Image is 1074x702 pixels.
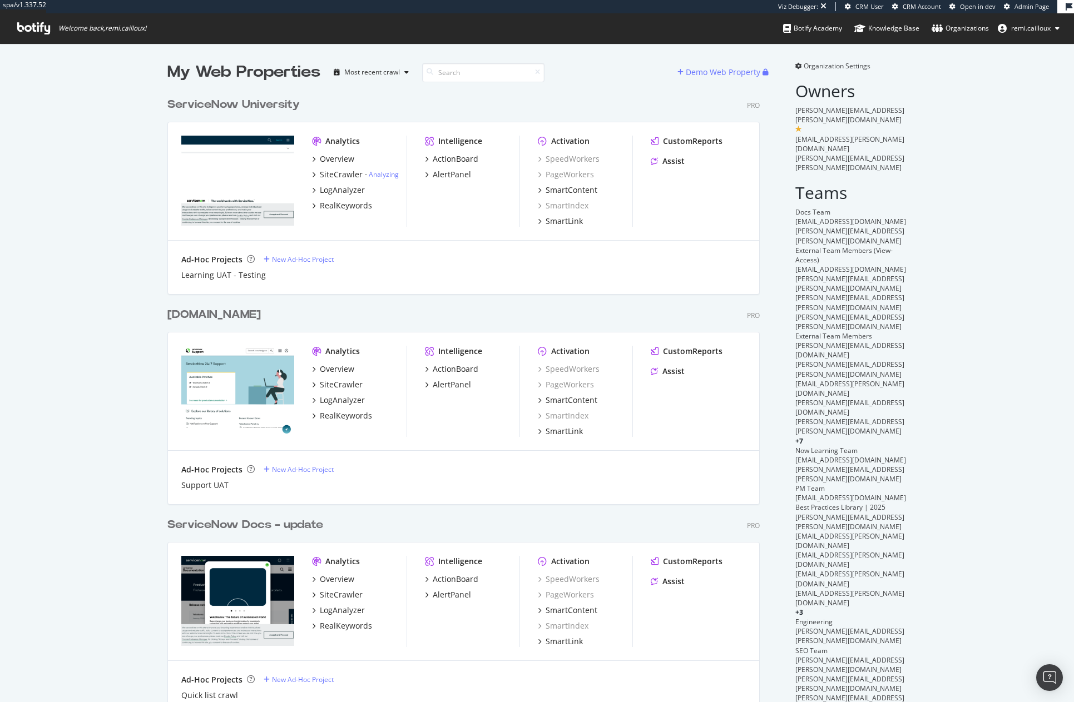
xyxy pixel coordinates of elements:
[320,185,365,196] div: LogAnalyzer
[795,455,906,465] span: [EMAIL_ADDRESS][DOMAIN_NAME]
[329,63,413,81] button: Most recent crawl
[546,605,597,616] div: SmartContent
[778,2,818,11] div: Viz Debugger:
[795,436,803,446] span: + 7
[960,2,996,11] span: Open in dev
[181,270,266,281] a: Learning UAT - Testing
[1036,664,1063,691] div: Open Intercom Messenger
[538,636,583,647] a: SmartLink
[264,675,334,684] a: New Ad-Hoc Project
[312,395,365,406] a: LogAnalyzer
[932,13,989,43] a: Organizations
[425,574,478,585] a: ActionBoard
[663,136,722,147] div: CustomReports
[312,364,354,375] a: Overview
[795,398,904,417] span: [PERSON_NAME][EMAIL_ADDRESS][DOMAIN_NAME]
[320,605,365,616] div: LogAnalyzer
[538,185,597,196] a: SmartContent
[320,169,363,180] div: SiteCrawler
[795,484,907,493] div: PM Team
[433,589,471,600] div: AlertPanel
[662,366,685,377] div: Assist
[325,556,360,567] div: Analytics
[312,574,354,585] a: Overview
[546,426,583,437] div: SmartLink
[795,512,904,531] span: [PERSON_NAME][EMAIL_ADDRESS][PERSON_NAME][DOMAIN_NAME]
[422,63,545,82] input: Search
[181,480,229,491] a: Support UAT
[181,690,238,701] a: Quick list crawl
[538,589,594,600] a: PageWorkers
[795,626,904,645] span: [PERSON_NAME][EMAIL_ADDRESS][PERSON_NAME][DOMAIN_NAME]
[651,156,685,167] a: Assist
[651,576,685,587] a: Assist
[312,589,363,600] a: SiteCrawler
[438,556,482,567] div: Intelligence
[538,379,594,390] div: PageWorkers
[795,226,904,245] span: [PERSON_NAME][EMAIL_ADDRESS][PERSON_NAME][DOMAIN_NAME]
[949,2,996,11] a: Open in dev
[651,136,722,147] a: CustomReports
[845,2,884,11] a: CRM User
[546,216,583,227] div: SmartLink
[1011,23,1051,33] span: remi.cailloux
[538,153,600,165] a: SpeedWorkers
[795,617,907,626] div: Engineering
[551,136,590,147] div: Activation
[325,346,360,357] div: Analytics
[433,364,478,375] div: ActionBoard
[167,307,265,323] a: [DOMAIN_NAME]
[312,200,372,211] a: RealKeywords
[320,379,363,390] div: SiteCrawler
[1014,2,1049,11] span: Admin Page
[538,216,583,227] a: SmartLink
[795,493,906,502] span: [EMAIL_ADDRESS][DOMAIN_NAME]
[538,574,600,585] a: SpeedWorkers
[344,69,400,76] div: Most recent crawl
[312,153,354,165] a: Overview
[181,346,294,436] img: support.servicenow.com
[167,97,300,113] div: ServiceNow University
[312,410,372,421] a: RealKeywords
[369,170,399,179] a: Analyzing
[663,346,722,357] div: CustomReports
[320,410,372,421] div: RealKeywords
[677,63,763,81] button: Demo Web Property
[438,136,482,147] div: Intelligence
[320,200,372,211] div: RealKeywords
[795,502,907,512] div: Best Practices Library | 2025
[425,379,471,390] a: AlertPanel
[538,620,588,631] a: SmartIndex
[795,183,907,202] h2: Teams
[264,255,334,264] a: New Ad-Hoc Project
[663,556,722,567] div: CustomReports
[312,185,365,196] a: LogAnalyzer
[662,576,685,587] div: Assist
[538,200,588,211] div: SmartIndex
[662,156,685,167] div: Assist
[181,254,242,265] div: Ad-Hoc Projects
[651,366,685,377] a: Assist
[795,106,904,125] span: [PERSON_NAME][EMAIL_ADDRESS][PERSON_NAME][DOMAIN_NAME]
[181,464,242,475] div: Ad-Hoc Projects
[433,379,471,390] div: AlertPanel
[538,426,583,437] a: SmartLink
[546,185,597,196] div: SmartContent
[551,346,590,357] div: Activation
[795,246,907,265] div: External Team Members (View-Access)
[795,265,906,274] span: [EMAIL_ADDRESS][DOMAIN_NAME]
[795,274,904,293] span: [PERSON_NAME][EMAIL_ADDRESS][PERSON_NAME][DOMAIN_NAME]
[312,169,399,180] a: SiteCrawler- Analyzing
[783,23,842,34] div: Botify Academy
[686,67,760,78] div: Demo Web Property
[747,521,760,530] div: Pro
[538,410,588,421] a: SmartIndex
[425,589,471,600] a: AlertPanel
[320,153,354,165] div: Overview
[795,331,907,341] div: External Team Members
